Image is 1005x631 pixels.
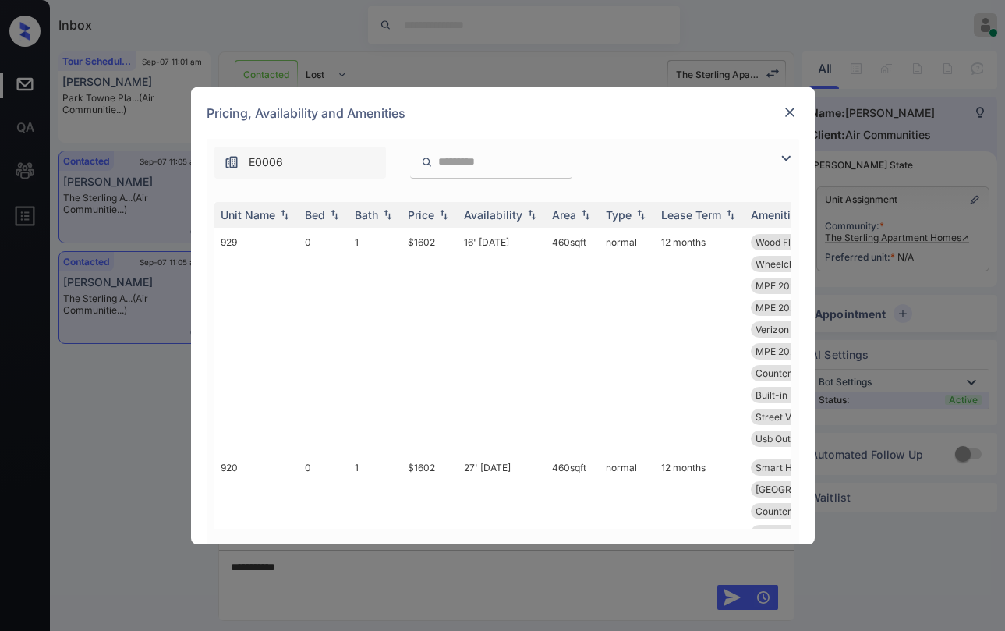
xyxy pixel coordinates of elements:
[578,209,593,220] img: sorting
[756,527,837,539] span: Garbage disposa...
[327,209,342,220] img: sorting
[277,209,292,220] img: sorting
[191,87,815,139] div: Pricing, Availability and Amenities
[756,505,836,517] span: Countertops Gra...
[552,208,576,222] div: Area
[421,155,433,169] img: icon-zuma
[402,228,458,453] td: $1602
[305,208,325,222] div: Bed
[546,228,600,453] td: 460 sqft
[661,208,721,222] div: Lease Term
[600,228,655,453] td: normal
[756,302,833,314] span: MPE 2023 Cardio
[756,346,840,357] span: MPE 2025 Hallwa...
[221,208,275,222] div: Unit Name
[756,389,893,401] span: Built-in [GEOGRAPHIC_DATA]...
[756,484,858,495] span: [GEOGRAPHIC_DATA]...
[249,154,283,171] span: E0006
[756,367,836,379] span: Countertops Gra...
[214,228,299,453] td: 929
[756,258,838,270] span: Wheelchair Acce...
[723,209,738,220] img: sorting
[751,208,803,222] div: Amenities
[777,149,795,168] img: icon-zuma
[756,411,807,423] span: Street View
[524,209,540,220] img: sorting
[606,208,632,222] div: Type
[756,236,825,248] span: Wood Flooring 1
[782,105,798,120] img: close
[756,462,842,473] span: Smart Home Door...
[380,209,395,220] img: sorting
[458,228,546,453] td: 16' [DATE]
[655,228,745,453] td: 12 months
[756,280,839,292] span: MPE 2025 Lobby,...
[436,209,451,220] img: sorting
[349,228,402,453] td: 1
[633,209,649,220] img: sorting
[464,208,522,222] div: Availability
[756,324,824,335] span: Verizon fios in...
[756,433,802,445] span: Usb Outlet
[224,154,239,170] img: icon-zuma
[355,208,378,222] div: Bath
[408,208,434,222] div: Price
[299,228,349,453] td: 0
